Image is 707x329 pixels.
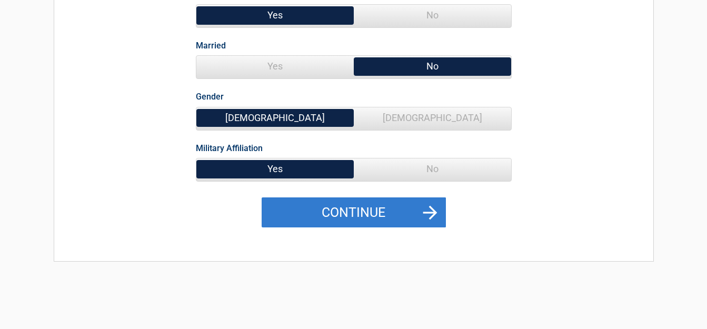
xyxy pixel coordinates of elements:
[196,89,224,104] label: Gender
[354,5,511,26] span: No
[196,158,354,180] span: Yes
[354,56,511,77] span: No
[196,38,226,53] label: Married
[354,158,511,180] span: No
[196,141,263,155] label: Military Affiliation
[354,107,511,128] span: [DEMOGRAPHIC_DATA]
[196,5,354,26] span: Yes
[196,56,354,77] span: Yes
[196,107,354,128] span: [DEMOGRAPHIC_DATA]
[262,197,446,228] button: Continue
